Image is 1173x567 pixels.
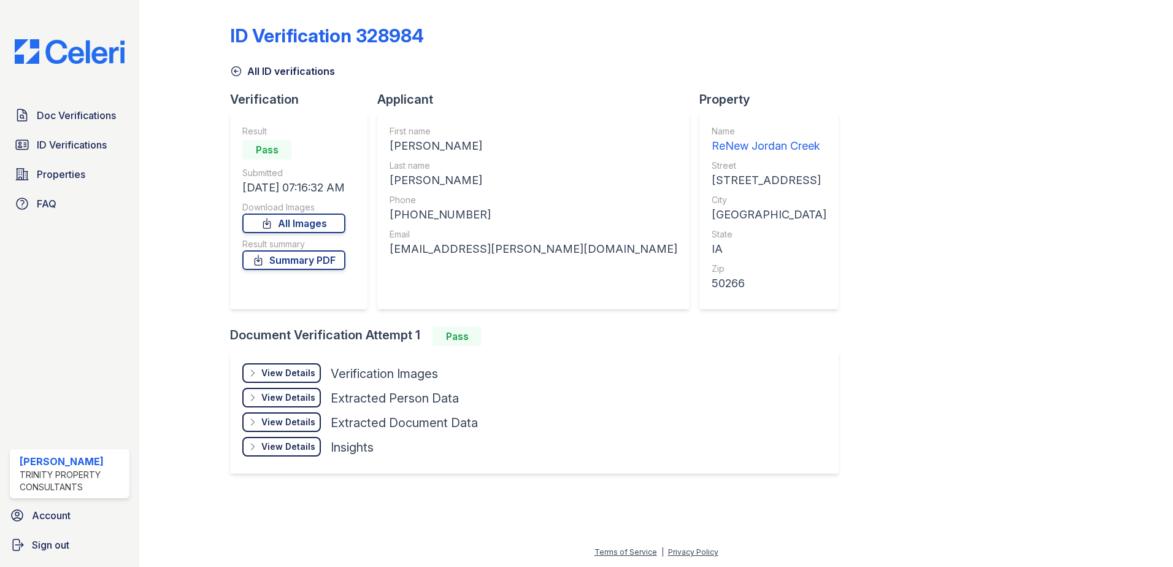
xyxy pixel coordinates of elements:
div: Result [242,125,345,137]
div: Phone [390,194,677,206]
span: ID Verifications [37,137,107,152]
div: Pass [433,326,482,346]
div: Last name [390,160,677,172]
div: View Details [261,416,315,428]
a: ID Verifications [10,133,129,157]
div: View Details [261,367,315,379]
a: Terms of Service [594,547,657,557]
span: Account [32,508,71,523]
div: Result summary [242,238,345,250]
div: [EMAIL_ADDRESS][PERSON_NAME][DOMAIN_NAME] [390,241,677,258]
div: Zip [712,263,826,275]
div: State [712,228,826,241]
div: [PERSON_NAME] [390,172,677,189]
div: Street [712,160,826,172]
div: City [712,194,826,206]
div: Document Verification Attempt 1 [230,326,848,346]
div: [GEOGRAPHIC_DATA] [712,206,826,223]
a: FAQ [10,191,129,216]
a: Account [5,503,134,528]
a: Doc Verifications [10,103,129,128]
div: Download Images [242,201,345,214]
div: | [661,547,664,557]
div: View Details [261,441,315,453]
div: ID Verification 328984 [230,25,424,47]
div: Email [390,228,677,241]
div: [DATE] 07:16:32 AM [242,179,345,196]
div: ReNew Jordan Creek [712,137,826,155]
div: Verification Images [331,365,438,382]
div: Extracted Document Data [331,414,478,431]
div: [PERSON_NAME] [390,137,677,155]
div: Extracted Person Data [331,390,459,407]
a: Summary PDF [242,250,345,270]
div: Verification [230,91,377,108]
a: Name ReNew Jordan Creek [712,125,826,155]
div: Submitted [242,167,345,179]
div: IA [712,241,826,258]
a: All Images [242,214,345,233]
div: [STREET_ADDRESS] [712,172,826,189]
div: [PERSON_NAME] [20,454,125,469]
a: Properties [10,162,129,187]
a: All ID verifications [230,64,335,79]
a: Privacy Policy [668,547,718,557]
div: Property [699,91,848,108]
div: 50266 [712,275,826,292]
img: CE_Logo_Blue-a8612792a0a2168367f1c8372b55b34899dd931a85d93a1a3d3e32e68fde9ad4.png [5,39,134,64]
div: Name [712,125,826,137]
span: Sign out [32,538,69,552]
div: Pass [242,140,291,160]
span: Doc Verifications [37,108,116,123]
div: [PHONE_NUMBER] [390,206,677,223]
a: Sign out [5,533,134,557]
span: FAQ [37,196,56,211]
div: First name [390,125,677,137]
div: Insights [331,439,374,456]
div: Applicant [377,91,699,108]
span: Properties [37,167,85,182]
div: View Details [261,391,315,404]
div: Trinity Property Consultants [20,469,125,493]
